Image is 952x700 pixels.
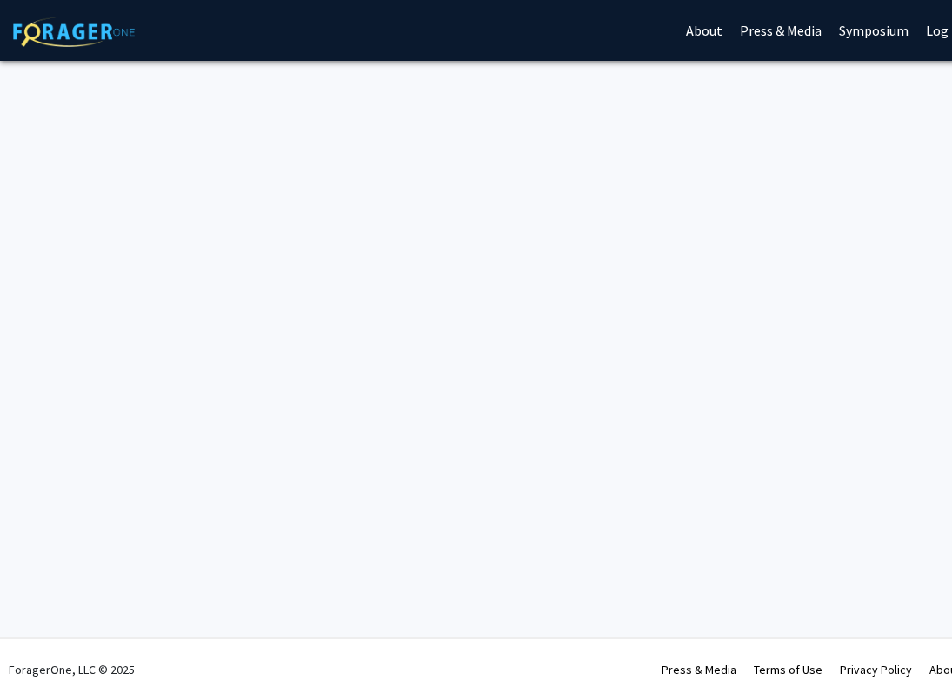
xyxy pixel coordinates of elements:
div: ForagerOne, LLC © 2025 [9,639,135,700]
a: Press & Media [662,662,736,677]
a: Privacy Policy [840,662,912,677]
img: ForagerOne Logo [13,17,135,47]
a: Terms of Use [754,662,822,677]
